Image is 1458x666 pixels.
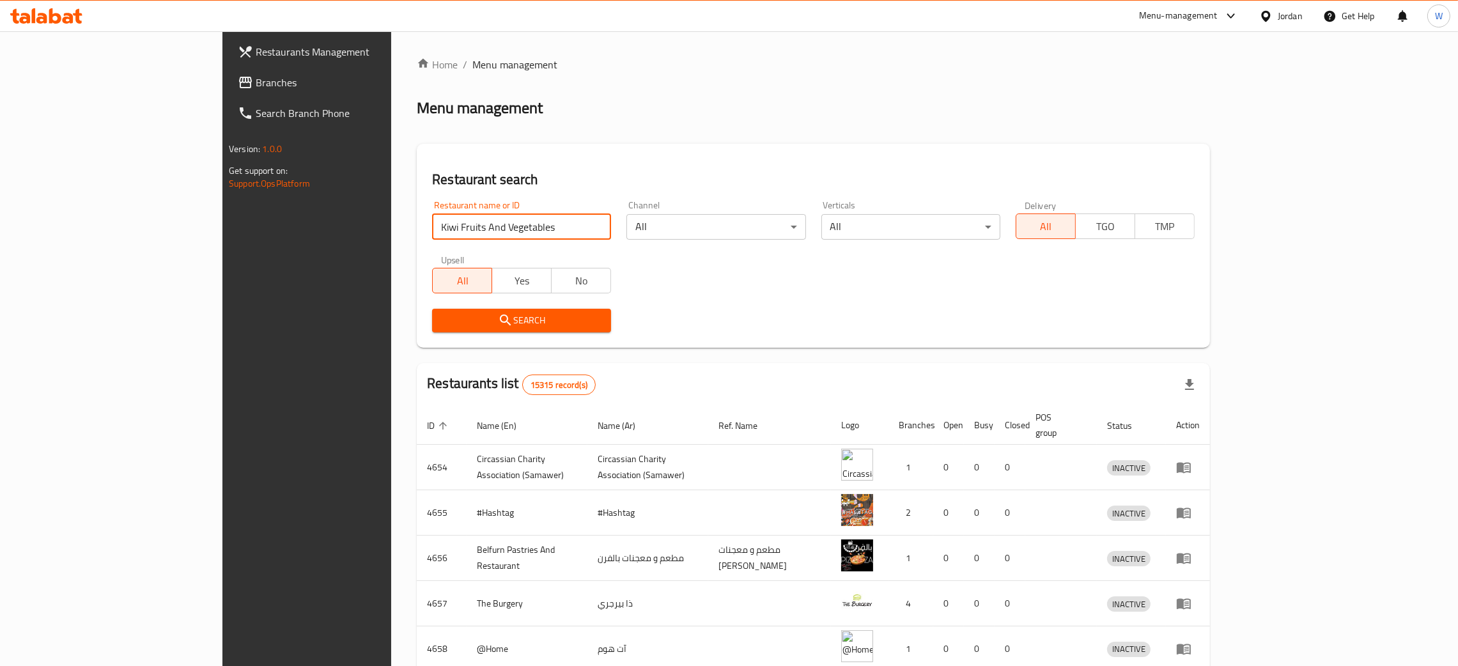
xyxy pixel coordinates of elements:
[467,536,587,581] td: Belfurn Pastries And Restaurant
[432,268,492,293] button: All
[841,539,873,571] img: Belfurn Pastries And Restaurant
[964,581,995,626] td: 0
[995,445,1025,490] td: 0
[1021,217,1071,236] span: All
[427,374,596,395] h2: Restaurants list
[1107,551,1151,566] div: INACTIVE
[933,490,964,536] td: 0
[229,141,260,157] span: Version:
[497,272,547,290] span: Yes
[587,445,708,490] td: ​Circassian ​Charity ​Association​ (Samawer)
[467,581,587,626] td: The Burgery
[888,536,933,581] td: 1
[587,581,708,626] td: ذا بيرجري
[1135,213,1195,239] button: TMP
[1176,596,1200,611] div: Menu
[964,536,995,581] td: 0
[1107,597,1151,612] span: INACTIVE
[1174,369,1205,400] div: Export file
[1107,642,1151,656] span: INACTIVE
[1107,642,1151,657] div: INACTIVE
[626,214,805,240] div: All
[256,75,456,90] span: Branches
[933,445,964,490] td: 0
[432,309,611,332] button: Search
[841,494,873,526] img: #Hashtag
[228,67,466,98] a: Branches
[1025,201,1057,210] label: Delivery
[1140,217,1190,236] span: TMP
[933,406,964,445] th: Open
[933,581,964,626] td: 0
[964,406,995,445] th: Busy
[888,581,933,626] td: 4
[432,214,611,240] input: Search for restaurant name or ID..
[522,375,596,395] div: Total records count
[256,44,456,59] span: Restaurants Management
[821,214,1000,240] div: All
[427,418,451,433] span: ID
[841,449,873,481] img: ​Circassian ​Charity ​Association​ (Samawer)
[1035,410,1082,440] span: POS group
[888,445,933,490] td: 1
[718,418,774,433] span: Ref. Name
[933,536,964,581] td: 0
[841,585,873,617] img: The Burgery
[432,170,1195,189] h2: Restaurant search
[228,98,466,128] a: Search Branch Phone
[441,255,465,264] label: Upsell
[467,445,587,490] td: ​Circassian ​Charity ​Association​ (Samawer)
[551,268,611,293] button: No
[964,490,995,536] td: 0
[229,175,310,192] a: Support.OpsPlatform
[995,490,1025,536] td: 0
[1107,418,1149,433] span: Status
[477,418,533,433] span: Name (En)
[1278,9,1303,23] div: Jordan
[1176,505,1200,520] div: Menu
[708,536,831,581] td: مطعم و معجنات [PERSON_NAME]
[1075,213,1135,239] button: TGO
[262,141,282,157] span: 1.0.0
[1176,641,1200,656] div: Menu
[1016,213,1076,239] button: All
[417,57,1210,72] nav: breadcrumb
[438,272,487,290] span: All
[598,418,652,433] span: Name (Ar)
[841,630,873,662] img: @Home
[1176,550,1200,566] div: Menu
[888,406,933,445] th: Branches
[831,406,888,445] th: Logo
[1107,596,1151,612] div: INACTIVE
[417,98,543,118] h2: Menu management
[1166,406,1210,445] th: Action
[557,272,606,290] span: No
[1107,461,1151,476] span: INACTIVE
[1176,460,1200,475] div: Menu
[888,490,933,536] td: 2
[256,105,456,121] span: Search Branch Phone
[1107,460,1151,476] div: INACTIVE
[995,581,1025,626] td: 0
[964,445,995,490] td: 0
[492,268,552,293] button: Yes
[1107,552,1151,566] span: INACTIVE
[467,490,587,536] td: #Hashtag
[228,36,466,67] a: Restaurants Management
[587,490,708,536] td: #Hashtag
[1435,9,1443,23] span: W
[1139,8,1218,24] div: Menu-management
[442,313,601,329] span: Search
[523,379,595,391] span: 15315 record(s)
[995,536,1025,581] td: 0
[472,57,557,72] span: Menu management
[995,406,1025,445] th: Closed
[1107,506,1151,521] span: INACTIVE
[229,162,288,179] span: Get support on:
[1081,217,1130,236] span: TGO
[587,536,708,581] td: مطعم و معجنات بالفرن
